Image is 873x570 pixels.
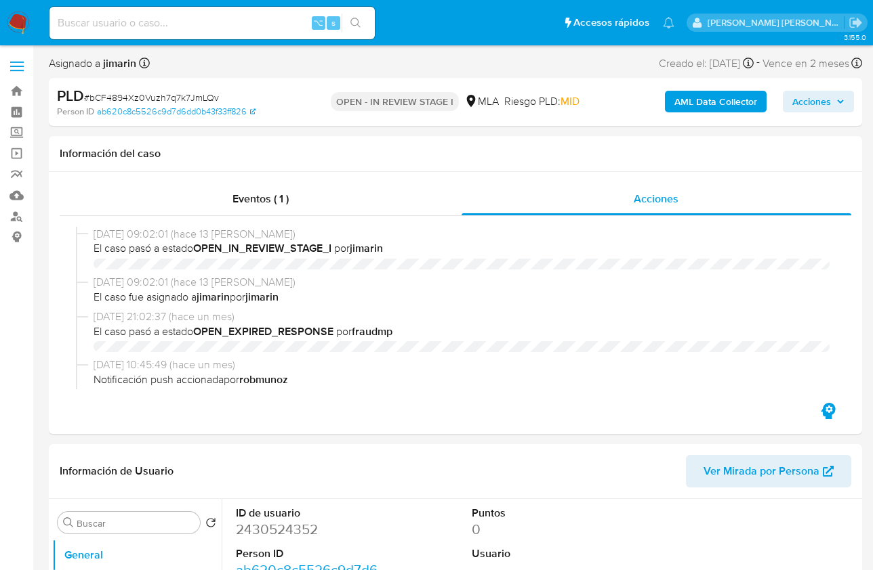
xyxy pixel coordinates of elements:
span: Acciones [792,91,831,112]
dt: Puntos [472,506,615,521]
span: Notificación push accionada por [94,372,830,387]
span: Accesos rápidos [573,16,649,30]
span: Eventos ( 1 ) [232,191,289,206]
span: - [756,54,760,72]
input: Buscar [77,517,195,529]
h1: Información de Usuario [60,464,174,478]
button: AML Data Collector [665,91,767,112]
span: Vence en 2 meses [763,56,849,71]
h1: Información del caso [60,147,851,160]
b: jimarin [197,289,230,305]
span: [DATE] 09:02:01 (hace 13 [PERSON_NAME]) [94,275,830,290]
dt: Usuario [472,546,615,561]
span: [DATE] 09:02:01 (hace 13 [PERSON_NAME]) [94,227,830,242]
a: Notificaciones [663,17,674,28]
b: Person ID [57,106,94,118]
button: Acciones [783,91,854,112]
span: s [331,16,336,29]
button: search-icon [342,14,369,32]
a: Salir [849,16,863,30]
p: jian.marin@mercadolibre.com [708,16,845,29]
span: ⌥ [313,16,323,29]
button: Ver Mirada por Persona [686,455,851,487]
span: [DATE] 10:45:49 (hace un mes) [94,357,830,372]
b: OPEN_EXPIRED_RESPONSE [193,324,333,339]
div: MLA [464,94,499,109]
input: Buscar usuario o caso... [49,14,375,32]
span: # bCF4894Xz0Vuzh7q7k7JmLQv [84,91,219,104]
b: jimarin [100,56,136,71]
p: OPEN - IN REVIEW STAGE I [331,92,459,111]
span: El caso fue asignado a por [94,290,830,305]
a: ab620c8c5526c9d7d6dd0b43f33ff826 [97,106,256,118]
b: AML Data Collector [674,91,757,112]
b: fraudmp [352,324,392,339]
b: robmunoz [239,372,288,387]
b: PLD [57,85,84,106]
span: Ver Mirada por Persona [704,455,819,487]
span: El caso pasó a estado por [94,324,830,339]
button: Buscar [63,517,74,528]
b: OPEN_IN_REVIEW_STAGE_I [193,240,331,256]
span: MID [561,93,580,109]
button: Volver al orden por defecto [205,517,216,532]
span: Riesgo PLD: [504,94,580,109]
dd: 2430524352 [236,520,380,539]
div: Creado el: [DATE] [659,54,754,72]
dt: ID de usuario [236,506,380,521]
span: [DATE] 21:02:37 (hace un mes) [94,309,830,324]
span: Asignado a [49,56,136,71]
b: jimarin [350,240,383,256]
dt: Person ID [236,546,380,561]
b: jimarin [245,289,279,305]
span: El caso pasó a estado por [94,241,830,256]
span: Acciones [634,191,678,206]
dd: 0 [472,520,615,539]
